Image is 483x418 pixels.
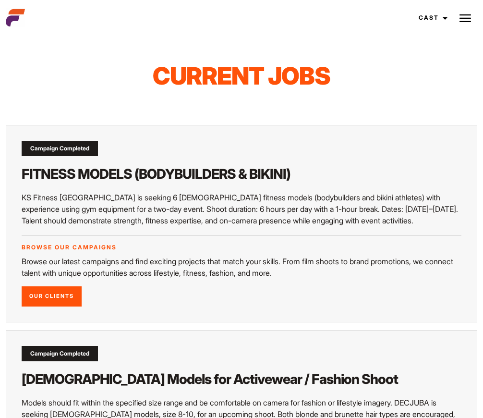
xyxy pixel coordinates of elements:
p: Browse our latest campaigns and find exciting projects that match your skills. From film shoots t... [22,256,461,279]
div: Campaign Completed [22,141,98,156]
a: Cast [410,5,453,31]
h1: Current Jobs [107,61,377,90]
img: cropped-aefm-brand-fav-22-square.png [6,8,25,27]
a: Our Clients [22,286,82,307]
p: KS Fitness [GEOGRAPHIC_DATA] is seeking 6 [DEMOGRAPHIC_DATA] fitness models (bodybuilders and bik... [22,192,461,226]
h2: FITNESS MODELS (BODYBUILDERS & BIKINI) [22,165,461,183]
h2: [DEMOGRAPHIC_DATA] Models for Activewear / Fashion Shoot [22,370,461,388]
img: Burger icon [459,12,471,24]
div: Campaign Completed [22,346,98,361]
p: Browse our campaigns [22,243,461,252]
